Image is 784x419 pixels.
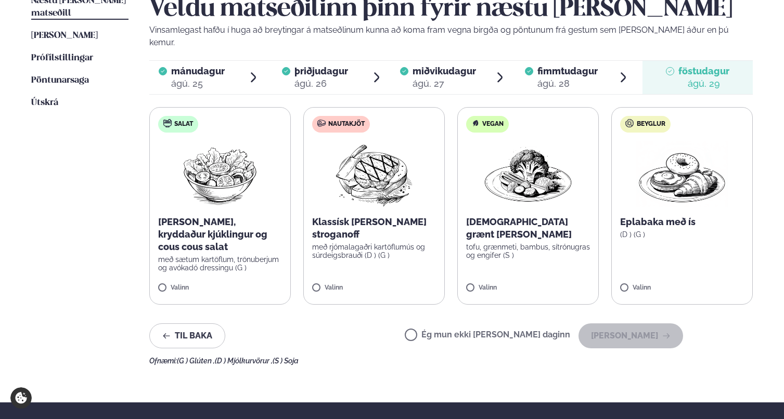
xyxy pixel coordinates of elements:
p: með rjómalagaðri kartöflumús og súrdeigsbrauði (D ) (G ) [312,243,436,259]
a: Pöntunarsaga [31,74,89,87]
span: Prófílstillingar [31,54,93,62]
div: ágú. 28 [537,77,598,90]
p: Vinsamlegast hafðu í huga að breytingar á matseðlinum kunna að koma fram vegna birgða og pöntunum... [149,24,753,49]
button: Til baka [149,323,225,348]
a: Cookie settings [10,387,32,409]
img: Vegan.svg [471,119,480,127]
img: Salad.png [174,141,266,207]
img: salad.svg [163,119,172,127]
span: [PERSON_NAME] [31,31,98,40]
p: [DEMOGRAPHIC_DATA] grænt [PERSON_NAME] [466,216,590,241]
a: Útskrá [31,97,58,109]
span: (G ) Glúten , [177,357,215,365]
img: bagle-new-16px.svg [625,119,634,127]
div: ágú. 25 [171,77,225,90]
span: (S ) Soja [273,357,299,365]
span: Vegan [482,120,504,128]
span: föstudagur [678,66,729,76]
span: fimmtudagur [537,66,598,76]
img: Beef-Meat.png [328,141,420,207]
p: með sætum kartöflum, trönuberjum og avókadó dressingu (G ) [158,255,282,272]
span: þriðjudagur [294,66,348,76]
span: (D ) Mjólkurvörur , [215,357,273,365]
p: (D ) (G ) [620,230,744,239]
p: tofu, grænmeti, bambus, sítrónugras og engifer (S ) [466,243,590,259]
span: Útskrá [31,98,58,107]
span: Salat [174,120,193,128]
span: Nautakjöt [328,120,365,128]
span: Pöntunarsaga [31,76,89,85]
a: Prófílstillingar [31,52,93,64]
div: ágú. 26 [294,77,348,90]
span: mánudagur [171,66,225,76]
div: ágú. 29 [678,77,729,90]
div: ágú. 27 [413,77,476,90]
p: Eplabaka með ís [620,216,744,228]
span: Beyglur [637,120,665,128]
img: beef.svg [317,119,326,127]
p: [PERSON_NAME], kryddaður kjúklingur og cous cous salat [158,216,282,253]
a: [PERSON_NAME] [31,30,98,42]
div: Ofnæmi: [149,357,753,365]
p: Klassísk [PERSON_NAME] stroganoff [312,216,436,241]
span: miðvikudagur [413,66,476,76]
button: [PERSON_NAME] [579,323,683,348]
img: Croissant.png [636,141,728,207]
img: Vegan.png [482,141,574,207]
